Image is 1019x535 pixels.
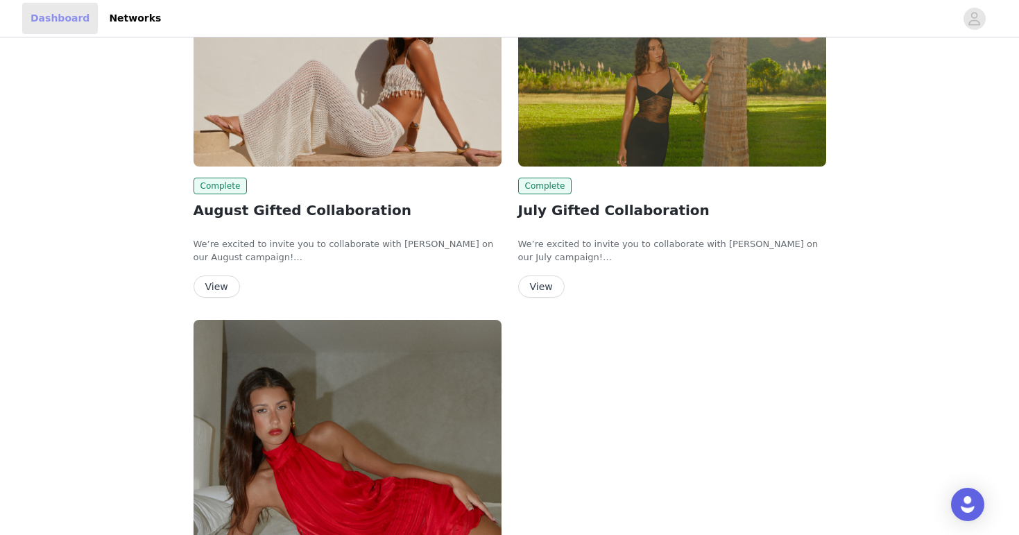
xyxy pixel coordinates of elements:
span: Complete [194,178,248,194]
p: We’re excited to invite you to collaborate with [PERSON_NAME] on our July campaign! [518,237,826,264]
div: Open Intercom Messenger [951,488,984,521]
button: View [518,275,565,298]
span: Complete [518,178,572,194]
a: View [194,282,240,292]
div: avatar [968,8,981,30]
a: Networks [101,3,169,34]
h2: August Gifted Collaboration [194,200,502,221]
h2: July Gifted Collaboration [518,200,826,221]
a: View [518,282,565,292]
a: Dashboard [22,3,98,34]
p: We’re excited to invite you to collaborate with [PERSON_NAME] on our August campaign! [194,237,502,264]
button: View [194,275,240,298]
